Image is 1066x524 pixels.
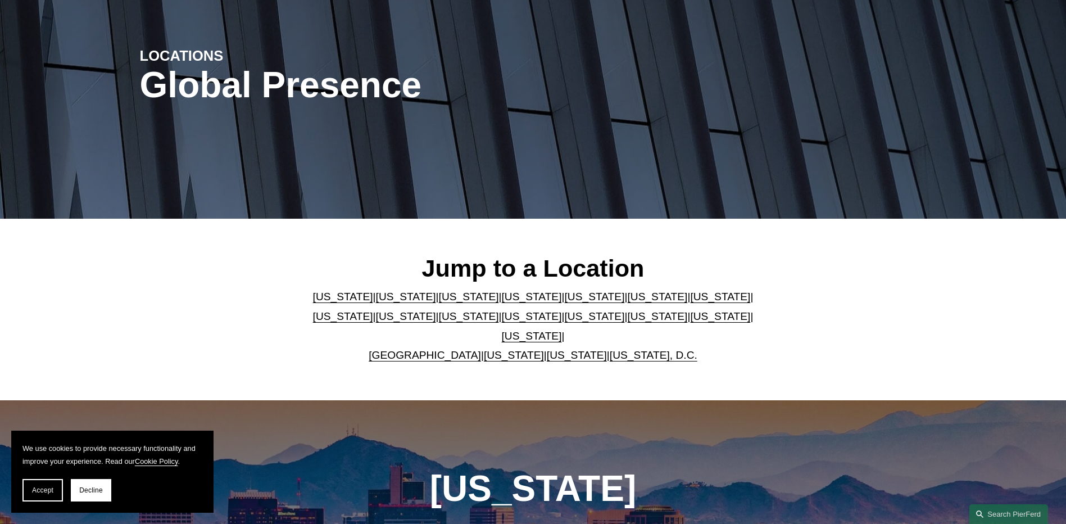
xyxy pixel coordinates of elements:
a: [US_STATE] [627,310,687,322]
a: [US_STATE] [313,291,373,302]
h1: Global Presence [140,65,664,106]
a: [US_STATE] [376,291,436,302]
a: [US_STATE] [484,349,544,361]
a: [US_STATE] [564,310,624,322]
p: We use cookies to provide necessary functionality and improve your experience. Read our . [22,442,202,468]
a: [US_STATE] [547,349,607,361]
h1: [US_STATE] [369,468,697,509]
section: Cookie banner [11,431,214,513]
a: Cookie Policy [135,457,178,466]
button: Decline [71,479,111,502]
a: [US_STATE] [690,291,750,302]
a: [US_STATE] [690,310,750,322]
a: [US_STATE] [627,291,687,302]
h2: Jump to a Location [303,254,763,283]
a: [US_STATE] [439,291,499,302]
a: [US_STATE] [564,291,624,302]
a: [US_STATE] [313,310,373,322]
a: [US_STATE] [376,310,436,322]
a: [US_STATE] [439,310,499,322]
a: [US_STATE] [502,291,562,302]
a: [US_STATE] [502,330,562,342]
button: Accept [22,479,63,502]
a: [US_STATE], D.C. [610,349,697,361]
a: Search this site [969,504,1048,524]
h4: LOCATIONS [140,47,337,65]
span: Decline [79,486,103,494]
a: [US_STATE] [502,310,562,322]
p: | | | | | | | | | | | | | | | | | | [303,287,763,365]
a: [GEOGRAPHIC_DATA] [369,349,481,361]
span: Accept [32,486,53,494]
